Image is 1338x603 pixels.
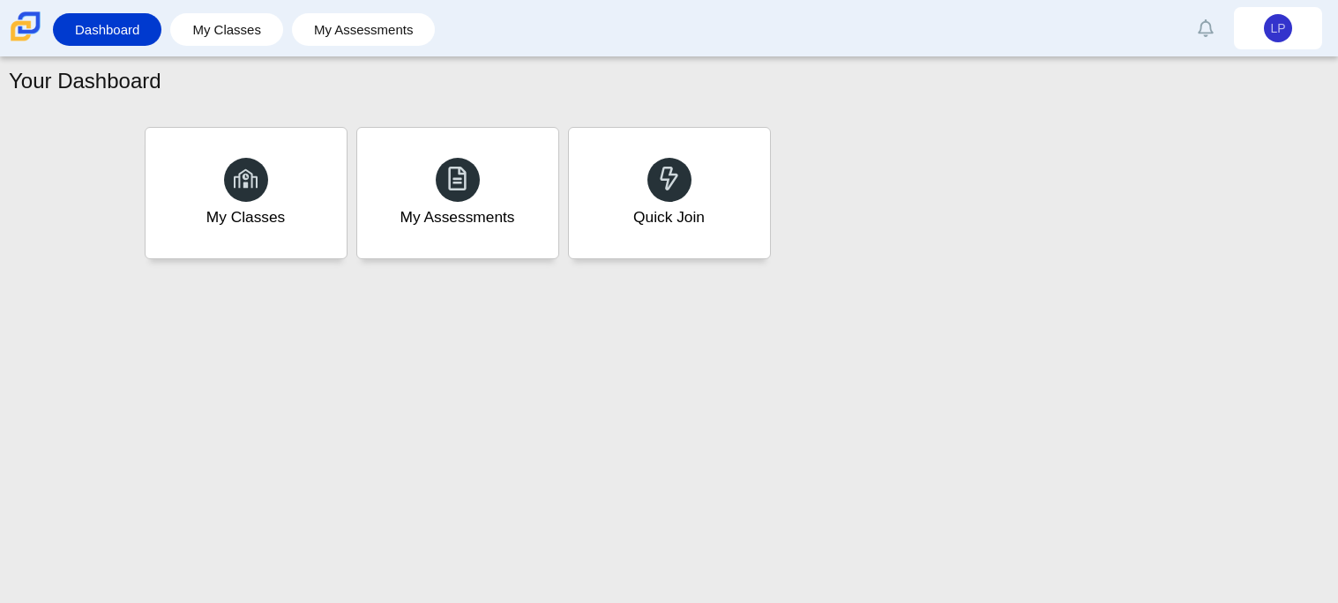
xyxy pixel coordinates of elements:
span: LP [1270,22,1285,34]
div: Quick Join [633,206,705,228]
a: Quick Join [568,127,771,259]
h1: Your Dashboard [9,66,161,96]
a: LP [1234,7,1322,49]
a: Dashboard [62,13,153,46]
div: My Classes [206,206,286,228]
a: My Assessments [356,127,559,259]
a: My Classes [179,13,274,46]
a: Carmen School of Science & Technology [7,33,44,48]
a: My Assessments [301,13,427,46]
img: Carmen School of Science & Technology [7,8,44,45]
div: My Assessments [400,206,515,228]
a: My Classes [145,127,348,259]
a: Alerts [1186,9,1225,48]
